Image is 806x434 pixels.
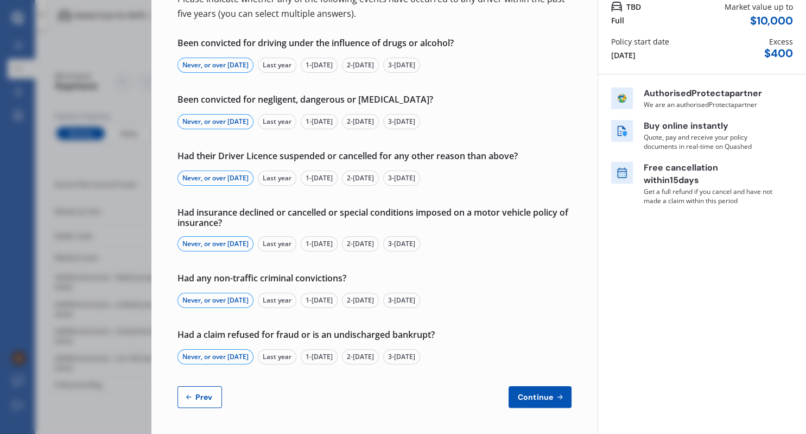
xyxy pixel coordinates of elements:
[177,330,572,341] div: Had a claim refused for fraud or is an undischarged bankrupt?
[301,293,338,308] div: 1-[DATE]
[769,36,793,47] div: Excess
[644,120,774,133] p: Buy online instantly
[750,15,793,27] div: $ 10,000
[509,386,572,408] button: Continue
[177,349,253,364] div: Never, or over [DATE]
[342,58,379,73] div: 2-[DATE]
[301,349,338,364] div: 1-[DATE]
[383,114,420,129] div: 3-[DATE]
[342,293,379,308] div: 2-[DATE]
[611,15,624,26] div: Full
[342,349,379,364] div: 2-[DATE]
[383,293,420,308] div: 3-[DATE]
[611,162,633,184] img: free cancel icon
[258,293,296,308] div: Last year
[258,349,296,364] div: Last year
[177,273,572,284] div: Had any non-traffic criminal convictions?
[611,120,633,142] img: buy online icon
[383,171,420,186] div: 3-[DATE]
[301,171,338,186] div: 1-[DATE]
[342,236,379,251] div: 2-[DATE]
[626,1,641,12] span: TBD
[177,151,572,162] div: Had their Driver Licence suspended or cancelled for any other reason than above?
[342,171,379,186] div: 2-[DATE]
[516,393,555,401] span: Continue
[383,58,420,73] div: 3-[DATE]
[611,87,633,109] img: insurer icon
[177,171,253,186] div: Never, or over [DATE]
[258,58,296,73] div: Last year
[177,114,253,129] div: Never, or over [DATE]
[644,87,774,100] p: Authorised Protecta partner
[342,114,379,129] div: 2-[DATE]
[193,393,215,401] span: Prev
[644,100,774,109] p: We are an authorised Protecta partner
[301,236,338,251] div: 1-[DATE]
[177,236,253,251] div: Never, or over [DATE]
[177,38,572,49] div: Been convicted for driving under the influence of drugs or alcohol?
[644,162,774,187] p: Free cancellation within 15 days
[258,171,296,186] div: Last year
[177,58,253,73] div: Never, or over [DATE]
[383,349,420,364] div: 3-[DATE]
[725,1,793,12] div: Market value up to
[301,58,338,73] div: 1-[DATE]
[611,49,636,61] div: [DATE]
[177,386,222,408] button: Prev
[764,47,793,60] div: $ 400
[301,114,338,129] div: 1-[DATE]
[177,207,572,228] div: Had insurance declined or cancelled or special conditions imposed on a motor vehicle policy of in...
[177,293,253,308] div: Never, or over [DATE]
[644,133,774,151] p: Quote, pay and receive your policy documents in real-time on Quashed
[644,187,774,205] p: Get a full refund if you cancel and have not made a claim within this period
[258,114,296,129] div: Last year
[383,236,420,251] div: 3-[DATE]
[258,236,296,251] div: Last year
[611,36,669,47] div: Policy start date
[177,95,572,105] div: Been convicted for negligent, dangerous or [MEDICAL_DATA]?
